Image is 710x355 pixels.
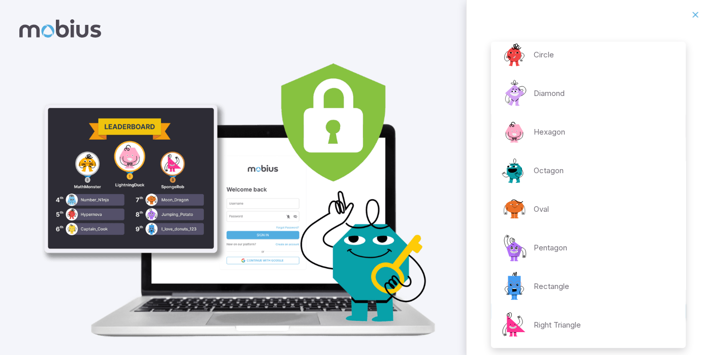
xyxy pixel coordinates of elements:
p: Hexagon [534,126,565,138]
p: Pentagon [534,242,567,253]
img: diamond.svg [499,78,530,109]
img: hexagon.svg [499,117,530,147]
img: oval.svg [499,194,530,224]
p: Octagon [534,165,564,176]
img: pentagon.svg [499,233,530,263]
img: rectangle.svg [499,271,530,302]
img: circle.svg [499,40,530,70]
img: right-triangle.svg [499,310,530,340]
img: octagon.svg [499,155,530,186]
p: Rectangle [534,281,569,292]
p: Oval [534,204,549,215]
p: Diamond [534,88,565,99]
p: Circle [534,49,554,60]
p: Right Triangle [534,319,581,331]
